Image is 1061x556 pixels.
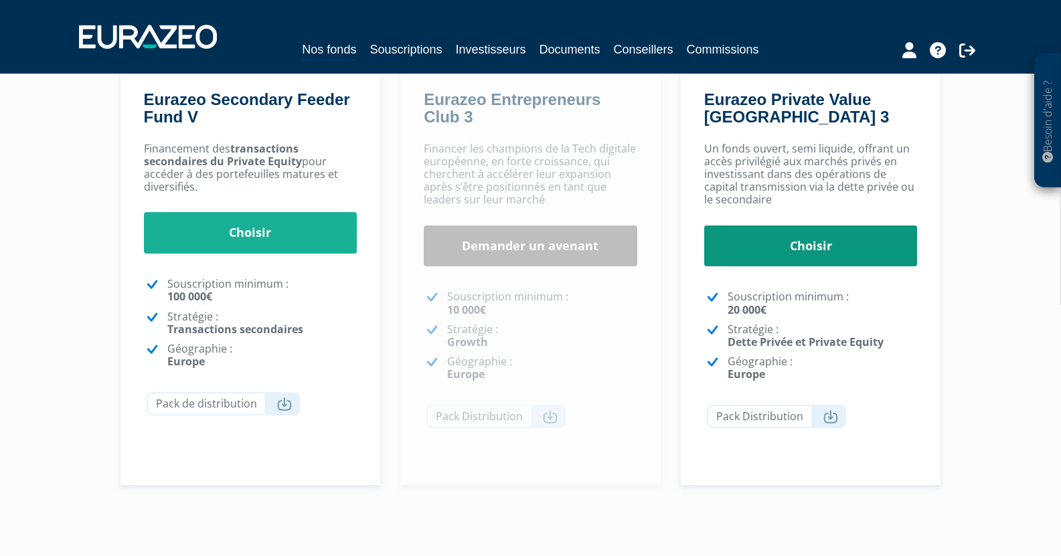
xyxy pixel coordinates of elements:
p: Financer les champions de la Tech digitale européenne, en forte croissance, qui cherchent à accél... [424,143,637,207]
p: Souscription minimum : [728,290,918,316]
strong: transactions secondaires du Private Equity [144,141,302,169]
p: Géographie : [447,355,637,381]
a: Investisseurs [455,40,525,59]
a: Commissions [687,40,759,59]
strong: 100 000€ [167,289,212,304]
p: Un fonds ouvert, semi liquide, offrant un accès privilégié aux marchés privés en investissant dan... [704,143,918,207]
a: Pack de distribution [147,392,300,415]
strong: Europe [167,354,205,369]
a: Pack Distribution [707,405,846,428]
p: Financement des pour accéder à des portefeuilles matures et diversifiés. [144,143,357,194]
strong: Dette Privée et Private Equity [728,335,884,349]
strong: Growth [447,335,488,349]
a: Documents [540,40,600,59]
p: Stratégie : [167,310,357,336]
a: Eurazeo Private Value [GEOGRAPHIC_DATA] 3 [704,90,889,126]
a: Eurazeo Secondary Feeder Fund V [144,90,350,126]
p: Géographie : [728,355,918,381]
a: Choisir [704,225,918,267]
strong: 20 000€ [728,302,766,317]
strong: Europe [447,367,485,381]
p: Besoin d'aide ? [1040,61,1056,181]
a: Nos fonds [302,40,356,61]
strong: Europe [728,367,765,381]
img: 1732889491-logotype_eurazeo_blanc_rvb.png [79,25,217,49]
p: Souscription minimum : [447,290,637,316]
p: Souscription minimum : [167,278,357,303]
a: Demander un avenant [424,225,637,267]
a: Conseillers [614,40,673,59]
strong: Transactions secondaires [167,322,303,337]
p: Stratégie : [728,323,918,349]
p: Stratégie : [447,323,637,349]
p: Géographie : [167,343,357,368]
a: Souscriptions [370,40,442,59]
a: Pack Distribution [426,405,566,428]
a: Choisir [144,212,357,254]
a: Eurazeo Entrepreneurs Club 3 [424,90,600,126]
strong: 10 000€ [447,302,486,317]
